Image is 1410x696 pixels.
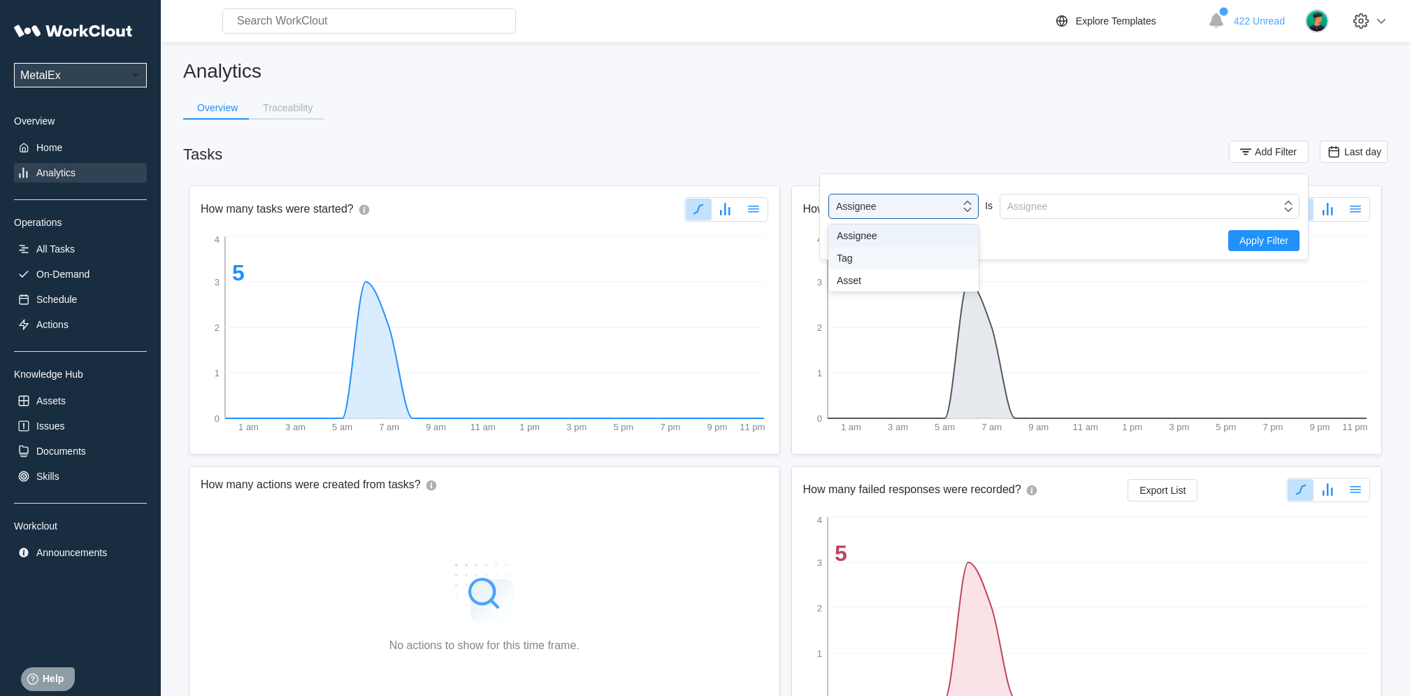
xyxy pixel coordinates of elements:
input: Search WorkClout [222,8,516,34]
div: Home [36,142,62,153]
button: Add Filter [1229,141,1309,163]
div: Explore Templates [1076,15,1156,27]
div: Knowledge Hub [14,369,147,380]
a: Analytics [14,163,147,183]
tspan: 9 am [1028,422,1049,432]
button: Export List [1128,479,1197,502]
span: Last day [1344,146,1381,157]
span: 422 Unread [1234,15,1285,27]
div: Issues [36,420,64,432]
button: Traceability [249,97,324,118]
div: Tasks [183,145,222,164]
a: Skills [14,467,147,486]
tspan: 1 pm [1122,422,1142,432]
tspan: 1 [215,368,220,378]
div: Actions [36,319,69,330]
tspan: 5 [232,260,245,285]
a: Schedule [14,290,147,309]
h2: How many failed responses were recorded? [803,483,1021,498]
tspan: 11 am [470,422,496,432]
tspan: 1 [816,368,821,378]
a: Issues [14,416,147,436]
img: user.png [1305,9,1329,33]
a: Announcements [14,543,147,562]
div: Asset [837,275,970,286]
h2: Analytics [183,59,1388,83]
tspan: 7 pm [660,422,680,432]
tspan: 5 am [332,422,352,432]
tspan: 3 [816,277,821,287]
tspan: 0 [215,413,220,424]
div: Announcements [36,547,107,558]
tspan: 5 pm [1216,422,1236,432]
div: On-Demand [36,269,89,280]
div: Documents [36,446,86,457]
span: Export List [1139,485,1186,495]
tspan: 4 [215,234,220,245]
tspan: 1 am [238,422,259,432]
tspan: 7 pm [1262,422,1283,432]
div: Assets [36,395,66,406]
div: No actions to show for this time frame. [389,639,580,652]
tspan: 3 pm [566,422,587,432]
tspan: 3 pm [1169,422,1189,432]
span: Apply Filter [1239,236,1288,246]
div: Assignee [1007,201,1048,212]
a: Explore Templates [1053,13,1201,29]
a: On-Demand [14,264,147,284]
tspan: 7 am [379,422,399,432]
div: All Tasks [36,243,75,255]
tspan: 2 [816,322,821,333]
div: Skills [36,471,59,482]
tspan: 9 am [426,422,446,432]
tspan: 1 pm [519,422,540,432]
h2: How many tasks were completed? [803,202,974,218]
h2: How many tasks were started? [201,202,354,218]
div: Overview [197,103,238,113]
div: Is [979,194,1000,218]
tspan: 4 [816,234,821,245]
tspan: 4 [816,515,821,525]
tspan: 3 [215,277,220,287]
button: Apply Filter [1228,230,1300,251]
div: Schedule [36,294,77,305]
tspan: 5 [835,541,847,566]
a: Home [14,138,147,157]
tspan: 11 pm [740,422,765,432]
tspan: 3 am [888,422,908,432]
a: All Tasks [14,239,147,259]
tspan: 3 am [285,422,305,432]
tspan: 9 pm [707,422,728,432]
div: Workclout [14,520,147,532]
div: Operations [14,217,147,228]
tspan: 2 [816,603,821,613]
div: Analytics [36,167,75,178]
tspan: 3 [816,557,821,568]
a: Assets [14,391,147,411]
tspan: 7 am [981,422,1002,432]
tspan: 2 [215,322,220,333]
tspan: 1 [816,648,821,659]
tspan: 11 am [1072,422,1098,432]
div: Assignee [837,230,970,241]
div: Overview [14,115,147,127]
h2: How many actions were created from tasks? [201,478,421,493]
a: Documents [14,441,147,461]
button: Overview [183,97,249,118]
tspan: 0 [816,413,821,424]
a: Actions [14,315,147,334]
tspan: 5 pm [613,422,633,432]
tspan: 1 am [841,422,861,432]
div: Assignee [836,201,877,212]
div: Traceability [263,103,312,113]
span: Add Filter [1255,147,1297,157]
tspan: 11 pm [1342,422,1367,432]
tspan: 9 pm [1309,422,1330,432]
tspan: 5 am [935,422,955,432]
div: Tag [837,253,970,264]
